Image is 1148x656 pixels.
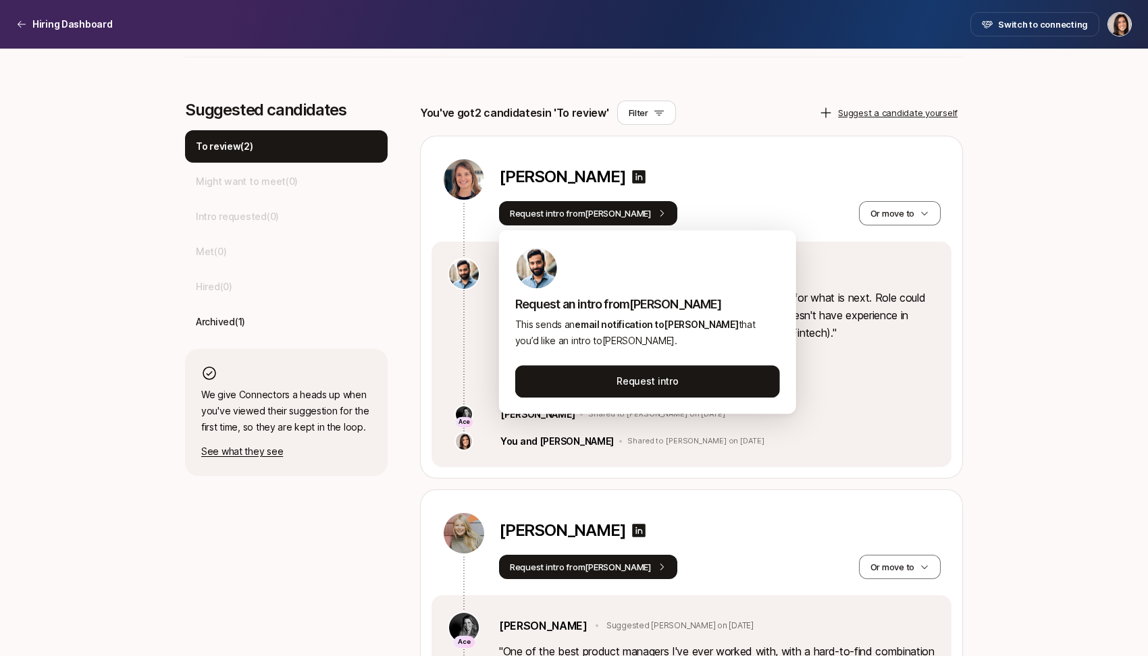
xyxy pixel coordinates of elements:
p: Intro requested ( 0 ) [196,209,279,225]
button: Or move to [859,555,941,579]
button: Request intro [515,365,780,398]
a: [PERSON_NAME] [499,617,588,634]
p: Archived ( 1 ) [196,314,245,330]
img: 1f3675ea_702b_40b2_8d70_615ff8601581.jpg [456,406,472,422]
p: Might want to meet ( 0 ) [196,173,298,190]
p: Suggested [PERSON_NAME] on [DATE] [606,620,754,632]
p: [PERSON_NAME] [500,406,575,422]
p: Suggest a candidate yourself [838,106,958,119]
p: We give Connectors a heads up when you've viewed their suggestion for the first time, so they are... [201,387,371,435]
p: Hired ( 0 ) [196,279,232,295]
button: Filter [617,101,676,125]
img: 1f3675ea_702b_40b2_8d70_615ff8601581.jpg [449,613,479,643]
p: Request an intro from [PERSON_NAME] [515,295,780,314]
span: Switch to connecting [998,18,1088,31]
p: Ace [459,418,470,427]
span: email notification to [PERSON_NAME] [575,319,739,330]
img: 9c0179f1_9733_4808_aec3_bba3e53e0273.jpg [444,159,484,200]
p: To review ( 2 ) [196,138,253,155]
img: 407de850_77b5_4b3d_9afd_7bcde05681ca.jpg [449,259,479,289]
p: Shared to [PERSON_NAME] on [DATE] [588,410,725,419]
button: Request intro from[PERSON_NAME] [499,201,677,225]
p: [PERSON_NAME] [499,521,625,540]
p: Met ( 0 ) [196,244,226,260]
img: 9fa0cc74_0183_43ed_9539_2f196db19343.jpg [444,513,484,553]
img: 71d7b91d_d7cb_43b4_a7ea_a9b2f2cc6e03.jpg [456,433,472,449]
img: Eleanor Morgan [1108,13,1131,36]
p: Shared to [PERSON_NAME] on [DATE] [627,437,764,446]
button: Eleanor Morgan [1107,12,1132,36]
button: Switch to connecting [970,12,1099,36]
p: See what they see [201,443,371,460]
p: Ace [458,636,471,648]
p: [PERSON_NAME] [499,167,625,186]
p: You've got 2 candidates in 'To review' [420,104,609,121]
img: 407de850_77b5_4b3d_9afd_7bcde05681ca.jpg [517,248,557,288]
button: Or move to [859,201,941,225]
p: Suggested candidates [185,101,388,119]
p: This sends an that you’d like an intro to [PERSON_NAME] . [515,317,780,349]
p: You and [PERSON_NAME] [500,433,614,449]
button: Request intro from[PERSON_NAME] [499,555,677,579]
p: Hiring Dashboard [32,16,113,32]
